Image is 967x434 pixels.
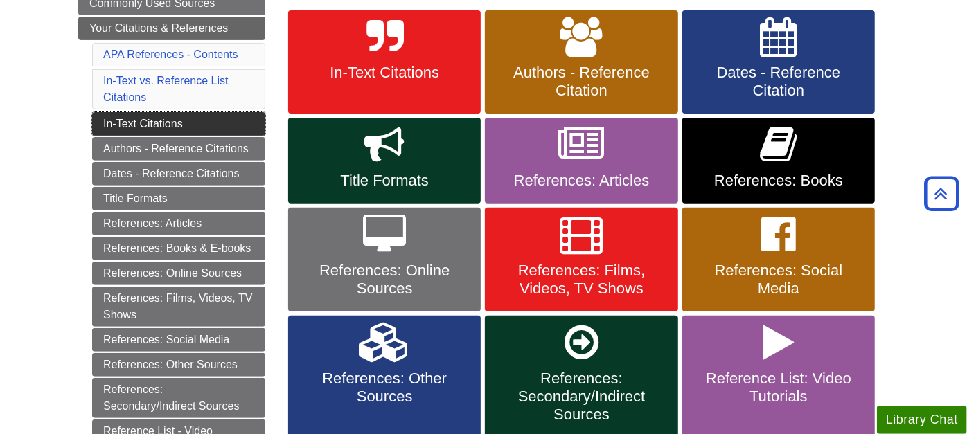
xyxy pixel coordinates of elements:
span: References: Films, Videos, TV Shows [495,262,667,298]
a: In-Text Citations [92,112,265,136]
span: References: Online Sources [299,262,470,298]
a: References: Social Media [682,208,875,311]
a: Authors - Reference Citations [92,137,265,161]
a: APA References - Contents [103,48,238,60]
span: References: Other Sources [299,370,470,406]
a: References: Articles [485,118,677,204]
a: In-Text Citations [288,10,481,114]
a: References: Other Sources [92,353,265,377]
a: Dates - Reference Citations [92,162,265,186]
a: References: Films, Videos, TV Shows [485,208,677,311]
span: References: Articles [495,172,667,190]
a: References: Articles [92,212,265,235]
span: References: Books [693,172,864,190]
span: Dates - Reference Citation [693,64,864,100]
a: Dates - Reference Citation [682,10,875,114]
a: References: Secondary/Indirect Sources [92,378,265,418]
button: Library Chat [877,406,967,434]
span: Authors - Reference Citation [495,64,667,100]
span: In-Text Citations [299,64,470,82]
a: References: Books [682,118,875,204]
a: Back to Top [919,184,964,203]
span: Your Citations & References [89,22,228,34]
a: Title Formats [288,118,481,204]
a: In-Text vs. Reference List Citations [103,75,229,103]
span: Title Formats [299,172,470,190]
span: References: Secondary/Indirect Sources [495,370,667,424]
a: References: Online Sources [92,262,265,285]
a: References: Books & E-books [92,237,265,260]
a: Title Formats [92,187,265,210]
a: Authors - Reference Citation [485,10,677,114]
a: References: Social Media [92,328,265,352]
a: Your Citations & References [78,17,265,40]
span: Reference List: Video Tutorials [693,370,864,406]
span: References: Social Media [693,262,864,298]
a: References: Online Sources [288,208,481,311]
a: References: Films, Videos, TV Shows [92,287,265,327]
